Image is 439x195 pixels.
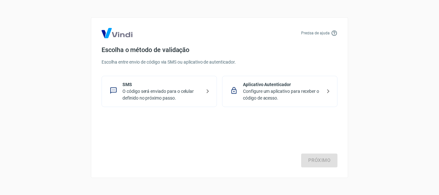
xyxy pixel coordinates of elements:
p: Precisa de ajuda [301,30,330,36]
p: O código será enviado para o celular definido no próximo passo. [122,88,201,102]
p: Aplicativo Autenticador [243,81,322,88]
div: SMSO código será enviado para o celular definido no próximo passo. [102,76,217,107]
p: SMS [122,81,201,88]
p: Configure um aplicativo para receber o código de acesso. [243,88,322,102]
div: Aplicativo AutenticadorConfigure um aplicativo para receber o código de acesso. [222,76,337,107]
img: Logo Vind [102,28,132,38]
h4: Escolha o método de validação [102,46,337,54]
p: Escolha entre envio de código via SMS ou aplicativo de autenticador. [102,59,337,66]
